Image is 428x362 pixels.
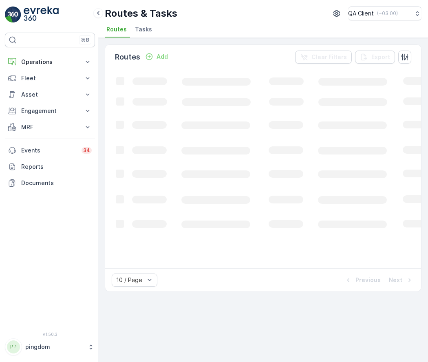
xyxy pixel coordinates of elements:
button: Engagement [5,103,95,119]
button: Next [388,275,415,285]
p: ⌘B [81,37,89,43]
p: Documents [21,179,92,187]
span: Routes [106,25,127,33]
button: QA Client(+03:00) [348,7,421,20]
a: Documents [5,175,95,191]
p: Export [371,53,390,61]
button: Asset [5,86,95,103]
span: v 1.50.3 [5,332,95,337]
p: Reports [21,163,92,171]
p: Previous [355,276,381,284]
p: Events [21,146,77,155]
p: Asset [21,90,79,99]
img: logo_light-DOdMpM7g.png [24,7,59,23]
button: Previous [343,275,382,285]
button: Export [355,51,395,64]
button: Operations [5,54,95,70]
div: PP [7,340,20,353]
img: logo [5,7,21,23]
button: Clear Filters [295,51,352,64]
button: MRF [5,119,95,135]
p: Operations [21,58,79,66]
p: ( +03:00 ) [377,10,398,17]
p: Fleet [21,74,79,82]
p: Routes & Tasks [105,7,177,20]
p: pingdom [25,343,84,351]
button: PPpingdom [5,338,95,355]
p: 34 [83,147,90,154]
span: Tasks [135,25,152,33]
p: MRF [21,123,79,131]
button: Fleet [5,70,95,86]
button: Add [142,52,171,62]
a: Events34 [5,142,95,159]
p: Next [389,276,402,284]
p: QA Client [348,9,374,18]
p: Routes [115,51,140,63]
a: Reports [5,159,95,175]
p: Add [157,53,168,61]
p: Clear Filters [311,53,347,61]
p: Engagement [21,107,79,115]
